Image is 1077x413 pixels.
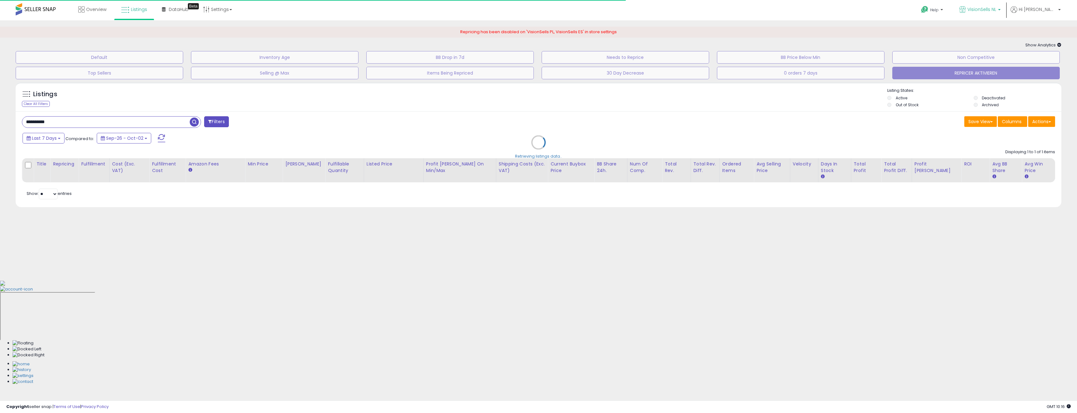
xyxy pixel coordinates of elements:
span: Listings [131,6,147,13]
img: Docked Left [13,346,41,352]
button: Non Competitive [892,51,1060,64]
span: DataHub [169,6,188,13]
span: Repricing has been disabled on 'VisionSells PL, VisionSells ES' in store settings [460,29,617,35]
span: Overview [86,6,106,13]
button: BB Price Below Min [717,51,884,64]
a: Hi [PERSON_NAME] [1011,6,1061,20]
button: Items Being Repriced [366,67,534,79]
button: BB Drop in 7d [366,51,534,64]
span: VisionSells NL [967,6,996,13]
div: Retrieving listings data.. [515,153,562,159]
button: Inventory Age [191,51,358,64]
img: Home [13,361,30,367]
button: 30 Day Decrease [542,67,709,79]
button: Selling @ Max [191,67,358,79]
span: Show Analytics [1025,42,1061,48]
span: Hi [PERSON_NAME] [1019,6,1056,13]
button: Default [16,51,183,64]
img: Settings [13,373,33,379]
button: Needs to Reprice [542,51,709,64]
img: Contact [13,379,33,385]
button: Top Sellers [16,67,183,79]
a: Help [916,1,949,20]
span: Help [930,7,939,13]
img: Docked Right [13,352,44,358]
button: REPRICER AKTIVIEREN [892,67,1060,79]
button: 0 orders 7 days [717,67,884,79]
img: History [13,367,31,373]
div: Tooltip anchor [188,3,199,9]
img: Floating [13,340,33,346]
i: Get Help [921,6,929,13]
